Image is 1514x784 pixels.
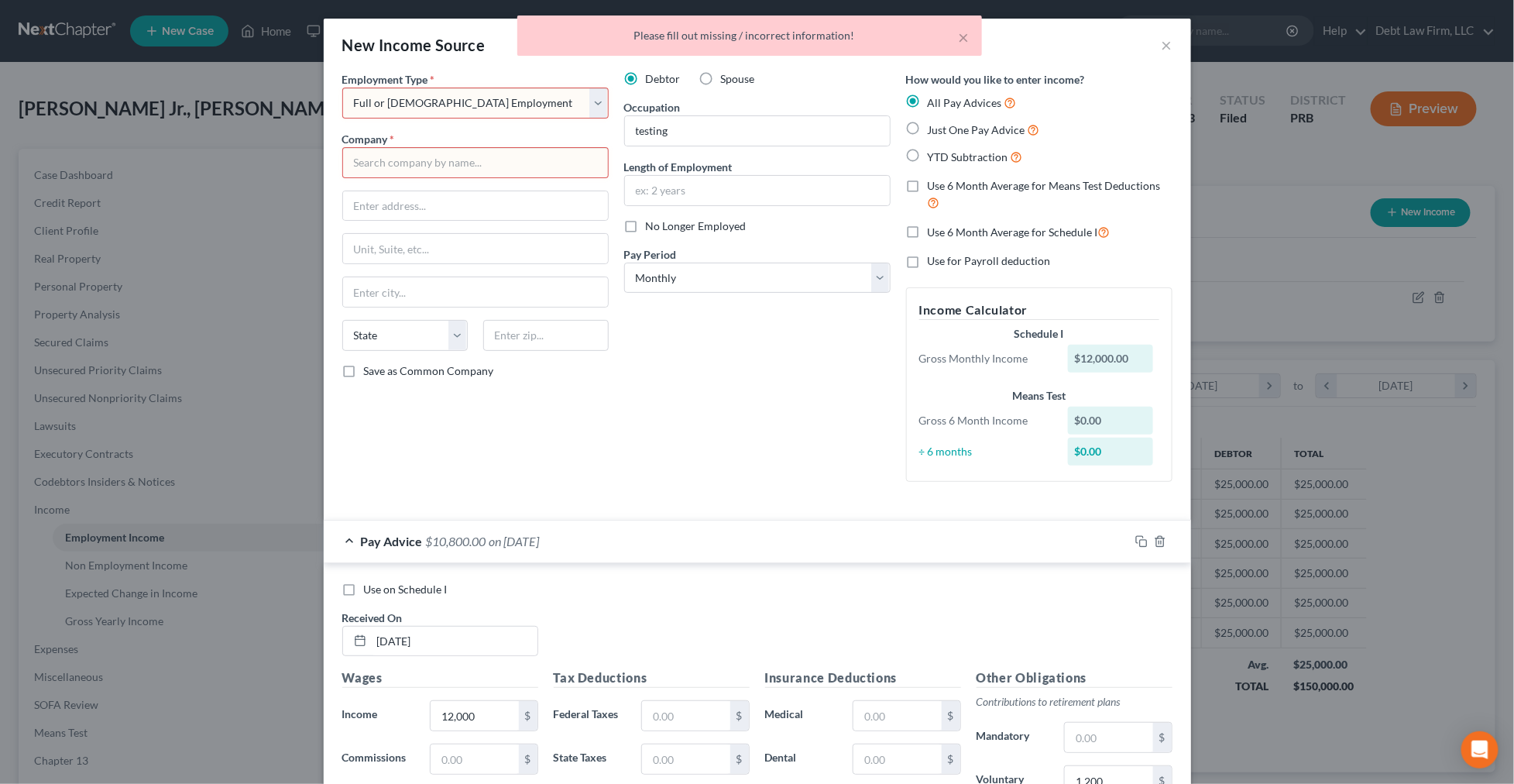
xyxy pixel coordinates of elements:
div: $ [1153,723,1172,752]
span: Just One Pay Advice [928,123,1025,136]
span: Company [342,132,388,146]
span: Spouse [721,72,755,85]
div: Open Intercom Messenger [1461,731,1499,769]
span: Use 6 Month Average for Means Test Deductions [928,179,1161,192]
div: $0.00 [1068,407,1153,435]
label: Occupation [624,99,681,115]
input: Enter zip... [483,320,609,351]
div: $12,000.00 [1068,345,1153,373]
span: on [DATE] [489,534,540,548]
h5: Income Calculator [919,301,1159,320]
h5: Tax Deductions [554,669,750,688]
input: 0.00 [431,744,518,774]
label: Commissions [335,744,423,775]
div: $ [730,701,749,731]
div: $ [519,701,537,731]
div: ÷ 6 months [911,444,1061,459]
div: $ [730,744,749,774]
span: Use on Schedule I [364,583,448,596]
div: $ [942,701,960,731]
input: -- [625,116,890,146]
span: Debtor [646,72,681,85]
label: Medical [757,700,846,731]
span: $10,800.00 [426,534,486,548]
div: Means Test [919,388,1159,404]
span: Use 6 Month Average for Schedule I [928,225,1098,239]
h5: Other Obligations [977,669,1172,688]
span: YTD Subtraction [928,150,1008,163]
label: Mandatory [969,722,1057,753]
label: Federal Taxes [546,700,634,731]
input: 0.00 [642,701,730,731]
span: Use for Payroll deduction [928,254,1051,267]
input: 0.00 [642,744,730,774]
input: Enter city... [343,277,608,307]
div: Gross Monthly Income [911,351,1061,366]
input: 0.00 [853,701,941,731]
span: Employment Type [342,73,428,86]
input: Unit, Suite, etc... [343,234,608,263]
span: No Longer Employed [646,219,747,232]
button: × [959,28,970,46]
label: How would you like to enter income? [906,71,1085,88]
div: Please fill out missing / incorrect information! [530,28,970,43]
input: Search company by name... [342,147,609,178]
input: 0.00 [1065,723,1152,752]
label: State Taxes [546,744,634,775]
label: Length of Employment [624,159,733,175]
h5: Insurance Deductions [765,669,961,688]
div: $0.00 [1068,438,1153,466]
input: ex: 2 years [625,176,890,205]
span: Pay Advice [361,534,423,548]
h5: Wages [342,669,538,688]
input: Enter address... [343,191,608,221]
p: Contributions to retirement plans [977,694,1172,710]
input: MM/DD/YYYY [372,627,537,656]
div: Schedule I [919,326,1159,342]
span: Received On [342,611,403,624]
div: $ [519,744,537,774]
span: All Pay Advices [928,96,1002,109]
span: Pay Period [624,248,677,261]
div: Gross 6 Month Income [911,413,1061,428]
span: Income [342,707,378,720]
div: $ [942,744,960,774]
input: 0.00 [431,701,518,731]
span: Save as Common Company [364,364,494,377]
input: 0.00 [853,744,941,774]
label: Dental [757,744,846,775]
